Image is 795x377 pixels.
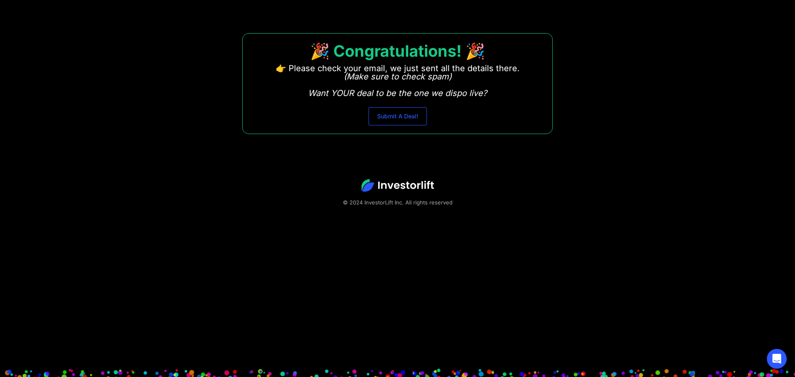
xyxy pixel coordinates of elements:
[369,107,427,125] a: Submit A Deal!
[767,349,787,369] div: Open Intercom Messenger
[310,41,485,60] strong: 🎉 Congratulations! 🎉
[29,198,766,207] div: © 2024 InvestorLift Inc. All rights reserved
[308,72,487,98] em: (Make sure to check spam) Want YOUR deal to be the one we dispo live?
[276,64,520,97] p: 👉 Please check your email, we just sent all the details there. ‍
